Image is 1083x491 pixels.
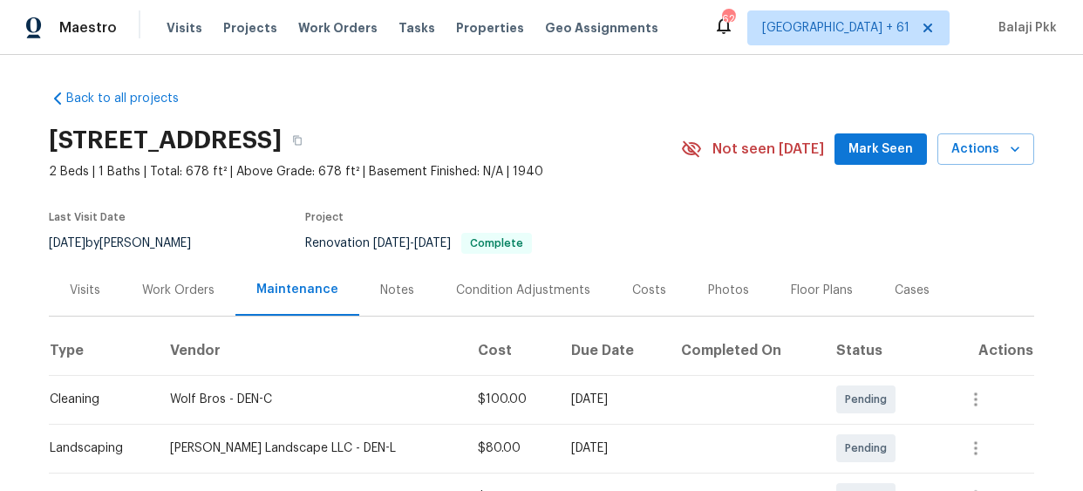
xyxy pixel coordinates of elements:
span: Mark Seen [848,139,913,160]
div: Maintenance [256,281,338,298]
div: [DATE] [571,391,653,408]
span: Actions [951,139,1020,160]
span: [DATE] [414,237,451,249]
div: Condition Adjustments [456,282,590,299]
span: Geo Assignments [545,19,658,37]
th: Due Date [557,326,667,375]
span: Pending [845,440,894,457]
div: Floor Plans [791,282,853,299]
div: by [PERSON_NAME] [49,233,212,254]
div: Notes [380,282,414,299]
span: Properties [456,19,524,37]
div: Photos [708,282,749,299]
th: Completed On [667,326,822,375]
div: [DATE] [571,440,653,457]
span: Project [305,212,344,222]
span: Tasks [398,22,435,34]
span: - [373,237,451,249]
span: Renovation [305,237,532,249]
div: [PERSON_NAME] Landscape LLC - DEN-L [170,440,450,457]
div: Costs [632,282,666,299]
span: Maestro [59,19,117,37]
th: Vendor [156,326,464,375]
div: Wolf Bros - DEN-C [170,391,450,408]
span: [GEOGRAPHIC_DATA] + 61 [762,19,909,37]
a: Back to all projects [49,90,216,107]
span: 2 Beds | 1 Baths | Total: 678 ft² | Above Grade: 678 ft² | Basement Finished: N/A | 1940 [49,163,681,181]
button: Copy Address [282,125,313,156]
span: Last Visit Date [49,212,126,222]
div: $80.00 [478,440,543,457]
span: [DATE] [49,237,85,249]
span: Visits [167,19,202,37]
button: Actions [937,133,1034,166]
span: Balaji Pkk [991,19,1057,37]
span: Pending [845,391,894,408]
span: [DATE] [373,237,410,249]
div: $100.00 [478,391,543,408]
span: Work Orders [298,19,378,37]
span: Not seen [DATE] [712,140,824,158]
div: Visits [70,282,100,299]
th: Cost [464,326,557,375]
h2: [STREET_ADDRESS] [49,132,282,149]
span: Complete [463,238,530,249]
div: Cases [895,282,930,299]
button: Mark Seen [834,133,927,166]
span: Projects [223,19,277,37]
div: Landscaping [50,440,142,457]
th: Type [49,326,156,375]
th: Actions [941,326,1034,375]
div: 625 [722,10,734,28]
div: Work Orders [142,282,215,299]
th: Status [822,326,941,375]
div: Cleaning [50,391,142,408]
